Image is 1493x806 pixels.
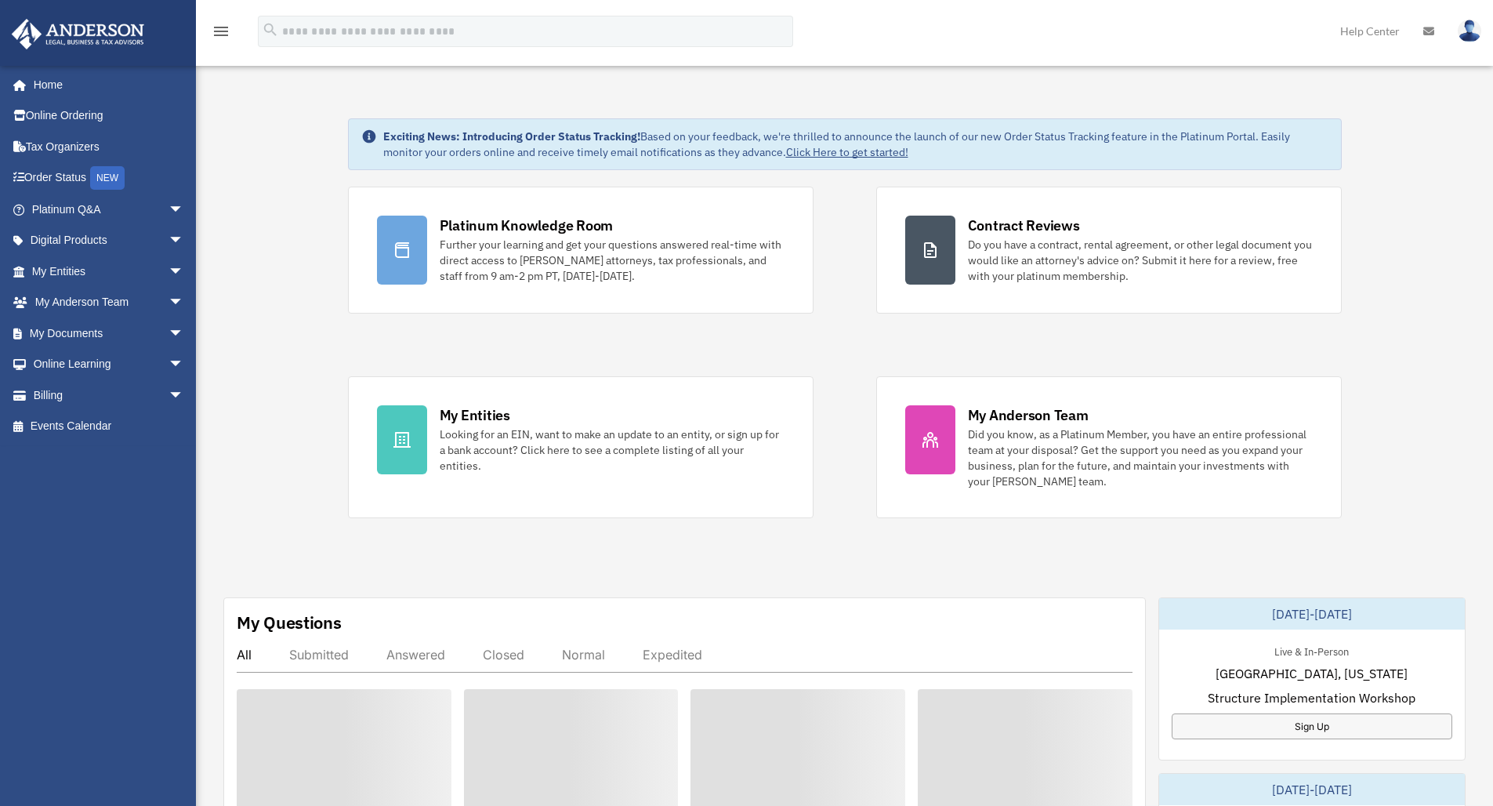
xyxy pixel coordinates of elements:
a: Order StatusNEW [11,162,208,194]
div: Expedited [643,647,702,663]
a: Home [11,69,200,100]
div: Answered [386,647,445,663]
a: Digital Productsarrow_drop_down [11,225,208,256]
a: menu [212,27,230,41]
a: My Anderson Teamarrow_drop_down [11,287,208,318]
div: Platinum Knowledge Room [440,216,614,235]
a: Online Learningarrow_drop_down [11,349,208,380]
a: Contract Reviews Do you have a contract, rental agreement, or other legal document you would like... [876,187,1342,314]
span: Structure Implementation Workshop [1208,688,1415,707]
div: Based on your feedback, we're thrilled to announce the launch of our new Order Status Tracking fe... [383,129,1328,160]
a: My Entitiesarrow_drop_down [11,256,208,287]
a: My Anderson Team Did you know, as a Platinum Member, you have an entire professional team at your... [876,376,1342,518]
span: [GEOGRAPHIC_DATA], [US_STATE] [1216,664,1408,683]
div: Did you know, as a Platinum Member, you have an entire professional team at your disposal? Get th... [968,427,1313,489]
div: Do you have a contract, rental agreement, or other legal document you would like an attorney's ad... [968,237,1313,284]
a: Online Ordering [11,100,208,132]
a: Events Calendar [11,411,208,442]
div: Live & In-Person [1262,642,1361,659]
a: My Entities Looking for an EIN, want to make an update to an entity, or sign up for a bank accoun... [348,376,814,518]
div: NEW [90,166,125,190]
div: My Anderson Team [968,405,1089,425]
div: My Questions [237,611,342,634]
div: Normal [562,647,605,663]
span: arrow_drop_down [169,318,200,350]
div: Further your learning and get your questions answered real-time with direct access to [PERSON_NAM... [440,237,785,284]
span: arrow_drop_down [169,349,200,381]
span: arrow_drop_down [169,194,200,226]
a: My Documentsarrow_drop_down [11,318,208,349]
a: Sign Up [1172,713,1452,739]
span: arrow_drop_down [169,379,200,412]
a: Click Here to get started! [786,145,908,159]
div: Closed [483,647,524,663]
img: Anderson Advisors Platinum Portal [7,19,149,49]
img: User Pic [1458,20,1481,42]
a: Tax Organizers [11,131,208,162]
a: Billingarrow_drop_down [11,379,208,411]
span: arrow_drop_down [169,225,200,257]
div: [DATE]-[DATE] [1159,598,1465,630]
a: Platinum Knowledge Room Further your learning and get your questions answered real-time with dire... [348,187,814,314]
div: Contract Reviews [968,216,1080,235]
a: Platinum Q&Aarrow_drop_down [11,194,208,225]
span: arrow_drop_down [169,287,200,319]
div: [DATE]-[DATE] [1159,774,1465,805]
div: Submitted [289,647,349,663]
strong: Exciting News: Introducing Order Status Tracking! [383,129,640,143]
i: menu [212,22,230,41]
span: arrow_drop_down [169,256,200,288]
i: search [262,21,279,38]
div: My Entities [440,405,510,425]
div: Looking for an EIN, want to make an update to an entity, or sign up for a bank account? Click her... [440,427,785,474]
div: All [237,647,252,663]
